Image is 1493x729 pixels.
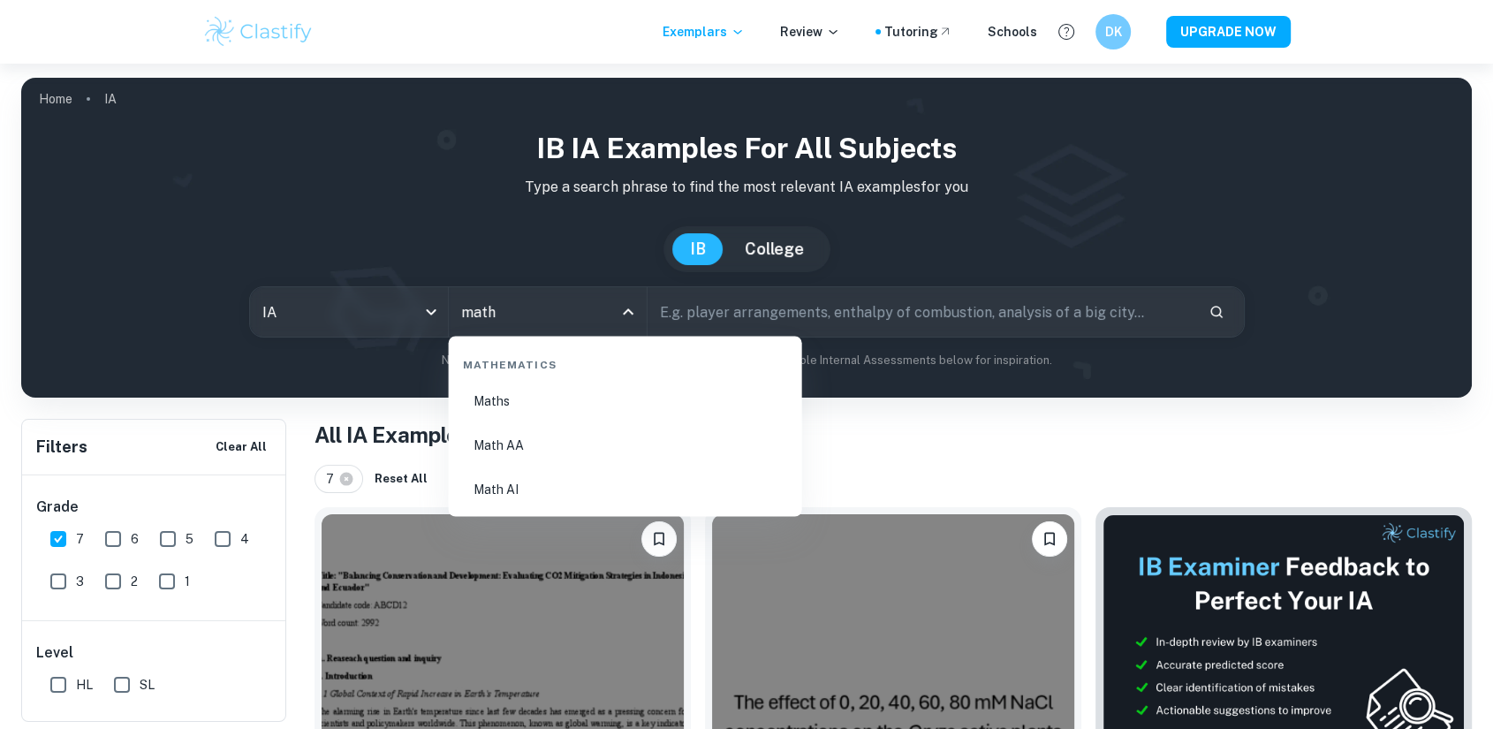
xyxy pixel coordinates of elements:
p: Type a search phrase to find the most relevant IA examples for you [35,177,1458,198]
button: IB [672,233,724,265]
p: Exemplars [663,22,745,42]
h6: Filters [36,435,87,459]
span: SL [140,675,155,695]
button: Reset All [370,466,432,492]
h1: All IA Examples [315,419,1472,451]
button: DK [1095,14,1131,49]
li: Maths [456,380,795,421]
li: Math AA [456,424,795,465]
div: IA [250,287,448,337]
input: E.g. player arrangements, enthalpy of combustion, analysis of a big city... [648,287,1194,337]
span: 3 [76,572,84,591]
h6: Level [36,642,273,664]
button: Bookmark [641,521,677,557]
p: Not sure what to search for? You can always look through our example Internal Assessments below f... [35,352,1458,369]
p: IA [104,89,117,109]
h6: DK [1103,22,1124,42]
button: UPGRADE NOW [1166,16,1291,48]
span: 7 [76,529,84,549]
span: 7 [326,469,342,489]
img: Clastify logo [202,14,315,49]
button: Clear All [211,434,271,460]
div: Mathematics [456,343,795,380]
span: 6 [131,529,139,549]
div: 7 [315,465,363,493]
a: Schools [988,22,1037,42]
button: Help and Feedback [1051,17,1081,47]
h6: Grade [36,497,273,518]
p: Review [780,22,840,42]
h1: IB IA examples for all subjects [35,127,1458,170]
a: Tutoring [884,22,952,42]
span: HL [76,675,93,695]
span: 2 [131,572,138,591]
button: Close [616,300,640,324]
li: Math AI [456,468,795,509]
img: profile cover [21,78,1472,398]
button: Search [1201,297,1232,327]
span: 1 [185,572,190,591]
span: 5 [186,529,193,549]
button: College [727,233,822,265]
button: Bookmark [1032,521,1067,557]
span: 4 [240,529,249,549]
a: Home [39,87,72,111]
